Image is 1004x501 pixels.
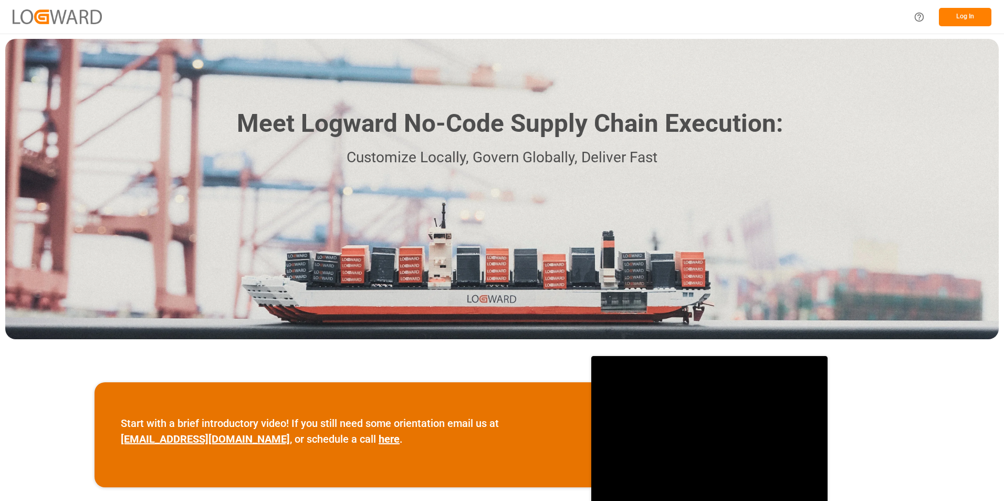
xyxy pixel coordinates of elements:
[221,146,783,170] p: Customize Locally, Govern Globally, Deliver Fast
[13,9,102,24] img: Logward_new_orange.png
[907,5,931,29] button: Help Center
[121,415,565,447] p: Start with a brief introductory video! If you still need some orientation email us at , or schedu...
[939,8,991,26] button: Log In
[237,105,783,142] h1: Meet Logward No-Code Supply Chain Execution:
[121,433,290,445] a: [EMAIL_ADDRESS][DOMAIN_NAME]
[379,433,400,445] a: here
